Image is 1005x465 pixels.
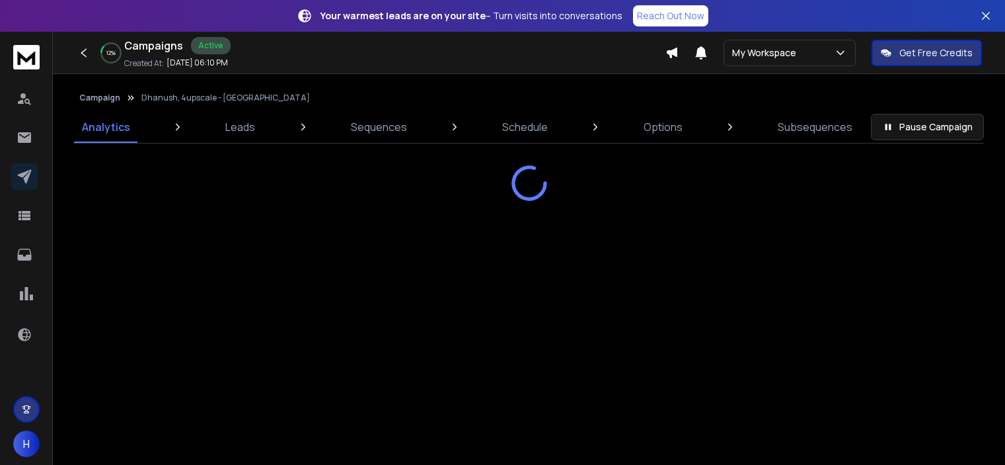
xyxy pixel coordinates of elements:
[191,37,231,54] div: Active
[871,114,984,140] button: Pause Campaign
[74,111,138,143] a: Analytics
[778,119,852,135] p: Subsequences
[13,431,40,457] button: H
[636,111,690,143] a: Options
[79,93,120,103] button: Campaign
[106,49,116,57] p: 12 %
[637,9,704,22] p: Reach Out Now
[343,111,415,143] a: Sequences
[872,40,982,66] button: Get Free Credits
[320,9,622,22] p: – Turn visits into conversations
[770,111,860,143] a: Subsequences
[633,5,708,26] a: Reach Out Now
[141,93,310,103] p: Dhanush, 4upscale - [GEOGRAPHIC_DATA]
[644,119,683,135] p: Options
[494,111,556,143] a: Schedule
[217,111,263,143] a: Leads
[82,119,130,135] p: Analytics
[167,58,228,68] p: [DATE] 06:10 PM
[320,9,486,22] strong: Your warmest leads are on your site
[124,58,164,69] p: Created At:
[13,45,40,69] img: logo
[225,119,255,135] p: Leads
[899,46,973,60] p: Get Free Credits
[732,46,801,60] p: My Workspace
[502,119,548,135] p: Schedule
[351,119,407,135] p: Sequences
[124,38,183,54] h1: Campaigns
